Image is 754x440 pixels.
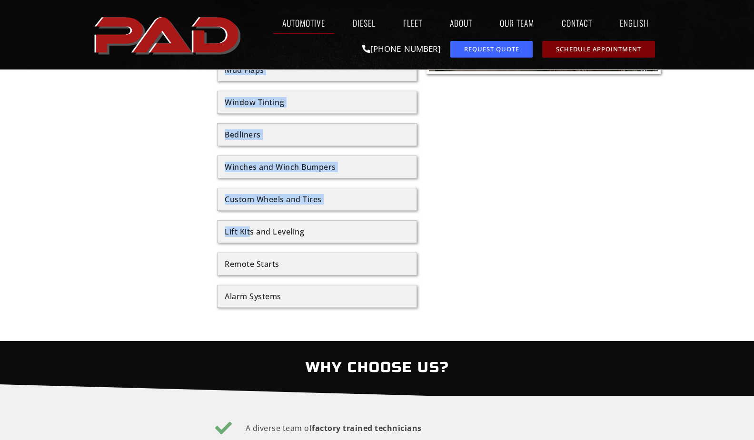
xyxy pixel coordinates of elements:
a: schedule repair or service appointment [542,41,655,58]
a: Contact [553,12,601,34]
span: Request Quote [464,46,519,52]
span: A diverse team of [243,420,422,436]
div: Winches and Winch Bumpers [225,163,409,171]
a: Our Team [491,12,543,34]
a: English [611,12,663,34]
div: Alarm Systems [225,293,409,300]
a: Automotive [273,12,334,34]
div: Window Tinting [225,98,409,106]
a: Fleet [394,12,431,34]
a: request a service or repair quote [450,41,533,58]
a: About [441,12,481,34]
a: [PHONE_NUMBER] [362,43,441,54]
h2: Why Choose Us? [91,353,663,381]
div: Custom Wheels and Tires [225,196,409,203]
span: Schedule Appointment [556,46,641,52]
a: Diesel [344,12,385,34]
nav: Menu [246,12,663,34]
div: Remote Starts [225,260,409,268]
div: Lift Kits and Leveling [225,228,409,235]
a: pro automotive and diesel home page [91,9,246,60]
div: Bedliners [225,131,409,138]
img: The image shows the word "PAD" in bold, red, uppercase letters with a slight shadow effect. [91,9,246,60]
b: factory trained technicians [312,423,422,433]
div: Mud Flaps [225,66,409,74]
